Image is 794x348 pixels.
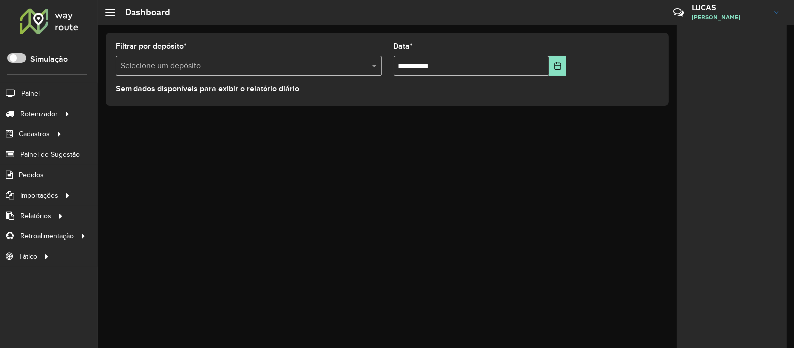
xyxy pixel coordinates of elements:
h2: Dashboard [115,7,170,18]
span: Retroalimentação [20,231,74,241]
a: Contato Rápido [668,2,689,23]
span: Pedidos [19,170,44,180]
label: Sem dados disponíveis para exibir o relatório diário [116,83,299,95]
span: Relatórios [20,211,51,221]
span: Painel de Sugestão [20,149,80,160]
span: Cadastros [19,129,50,139]
label: Simulação [30,53,68,65]
label: Filtrar por depósito [116,40,187,52]
h3: LUCAS [692,3,767,12]
label: Data [394,40,413,52]
span: Importações [20,190,58,201]
span: Roteirizador [20,109,58,119]
span: Tático [19,251,37,262]
span: Painel [21,88,40,99]
button: Choose Date [549,56,566,76]
span: [PERSON_NAME] [692,13,767,22]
